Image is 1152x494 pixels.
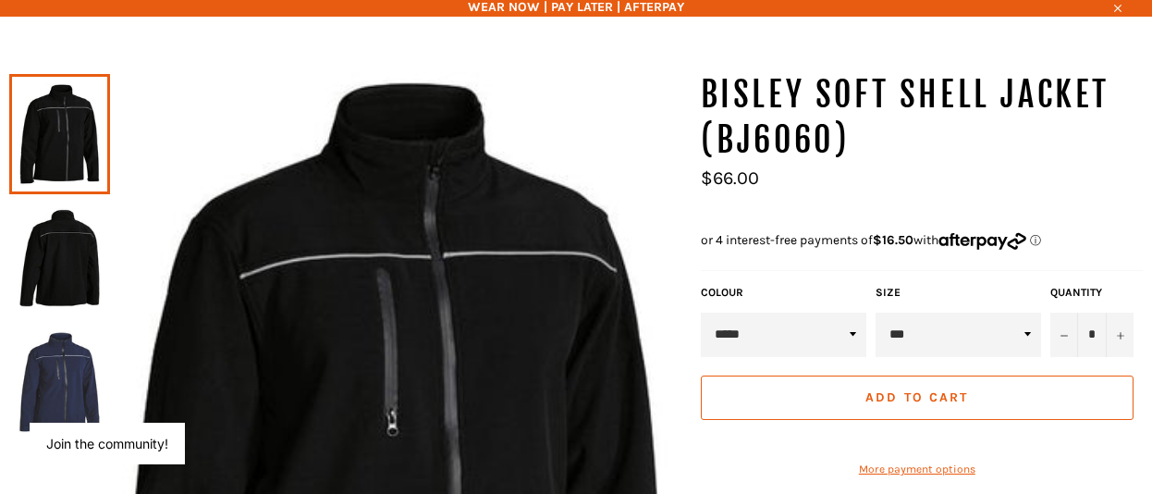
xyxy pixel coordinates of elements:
[18,207,101,309] img: BISLEY Soft Shell Jacket - Workin Gear
[1050,285,1134,301] label: Quantity
[701,285,866,301] label: COLOUR
[701,167,759,189] span: $66.00
[876,285,1041,301] label: Size
[18,331,101,433] img: BISLEY Soft Shell Jacket - Workin Gear
[865,389,968,405] span: Add to Cart
[701,72,1143,164] h1: BISLEY Soft Shell Jacket (BJ6060)
[1050,313,1078,357] button: Reduce item quantity by one
[1106,313,1134,357] button: Increase item quantity by one
[701,376,1134,420] button: Add to Cart
[46,436,168,451] button: Join the community!
[701,462,1134,477] a: More payment options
